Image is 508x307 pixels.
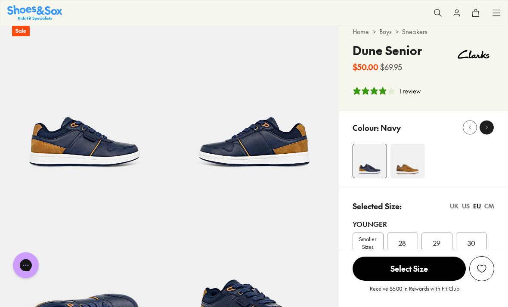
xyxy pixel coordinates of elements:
div: UK [450,202,458,211]
div: Younger [353,219,494,229]
button: 4 stars, 1 ratings [353,87,421,96]
div: CM [484,202,494,211]
p: Receive $5.00 in Rewards with Fit Club [370,285,459,300]
div: US [462,202,470,211]
a: Shoes & Sox [7,5,62,20]
div: EU [473,202,481,211]
p: Sale [12,25,30,37]
img: Dune Senior Navy [169,18,338,187]
img: Vendor logo [453,41,494,67]
b: $50.00 [353,61,378,73]
a: Home [353,27,369,36]
span: 30 [468,238,475,248]
div: 1 review [399,87,421,96]
button: Select Size [353,256,466,281]
img: Dune Senior Tan [390,144,425,178]
p: Navy [381,122,401,133]
a: Boys [379,27,392,36]
iframe: Gorgias live chat messenger [9,249,43,281]
button: Add to Wishlist [469,256,494,281]
a: Sneakers [402,27,427,36]
span: 29 [433,238,440,248]
img: SNS_Logo_Responsive.svg [7,5,62,20]
p: Colour: [353,122,379,133]
h4: Dune Senior [353,41,422,59]
p: Selected Size: [353,200,402,212]
s: $69.95 [380,61,402,73]
span: Smaller Sizes [353,235,383,251]
div: > > [353,27,494,36]
span: 28 [399,238,406,248]
img: Dune Senior Navy [353,144,387,178]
